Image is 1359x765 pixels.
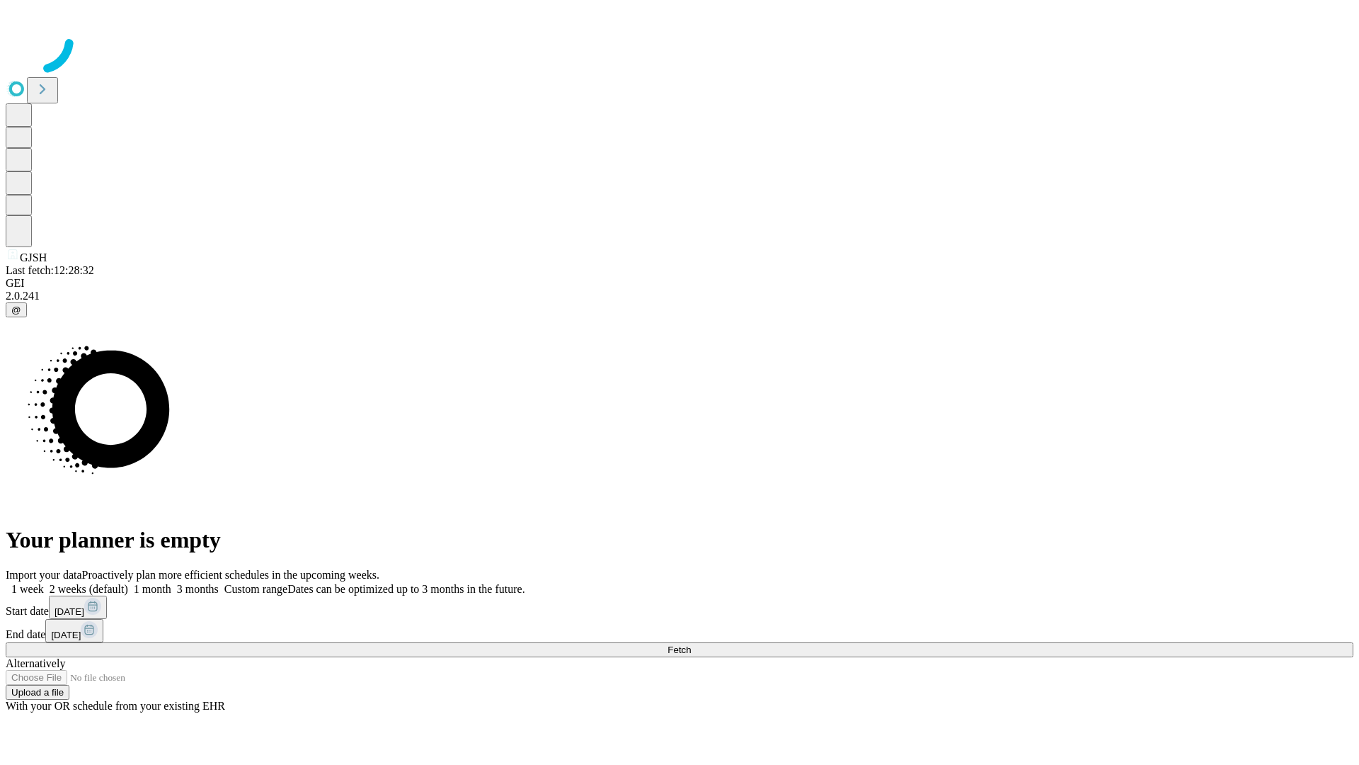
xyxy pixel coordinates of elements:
[6,569,82,581] span: Import your data
[6,290,1353,302] div: 2.0.241
[177,583,219,595] span: 3 months
[6,596,1353,619] div: Start date
[6,277,1353,290] div: GEI
[6,700,225,712] span: With your OR schedule from your existing EHR
[6,264,94,276] span: Last fetch: 12:28:32
[667,645,691,655] span: Fetch
[224,583,287,595] span: Custom range
[49,596,107,619] button: [DATE]
[6,527,1353,553] h1: Your planner is empty
[45,619,103,642] button: [DATE]
[51,630,81,640] span: [DATE]
[6,619,1353,642] div: End date
[6,657,65,669] span: Alternatively
[20,251,47,263] span: GJSH
[50,583,128,595] span: 2 weeks (default)
[6,685,69,700] button: Upload a file
[6,642,1353,657] button: Fetch
[11,583,44,595] span: 1 week
[55,606,84,617] span: [DATE]
[134,583,171,595] span: 1 month
[287,583,524,595] span: Dates can be optimized up to 3 months in the future.
[82,569,379,581] span: Proactively plan more efficient schedules in the upcoming weeks.
[11,305,21,315] span: @
[6,302,27,317] button: @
